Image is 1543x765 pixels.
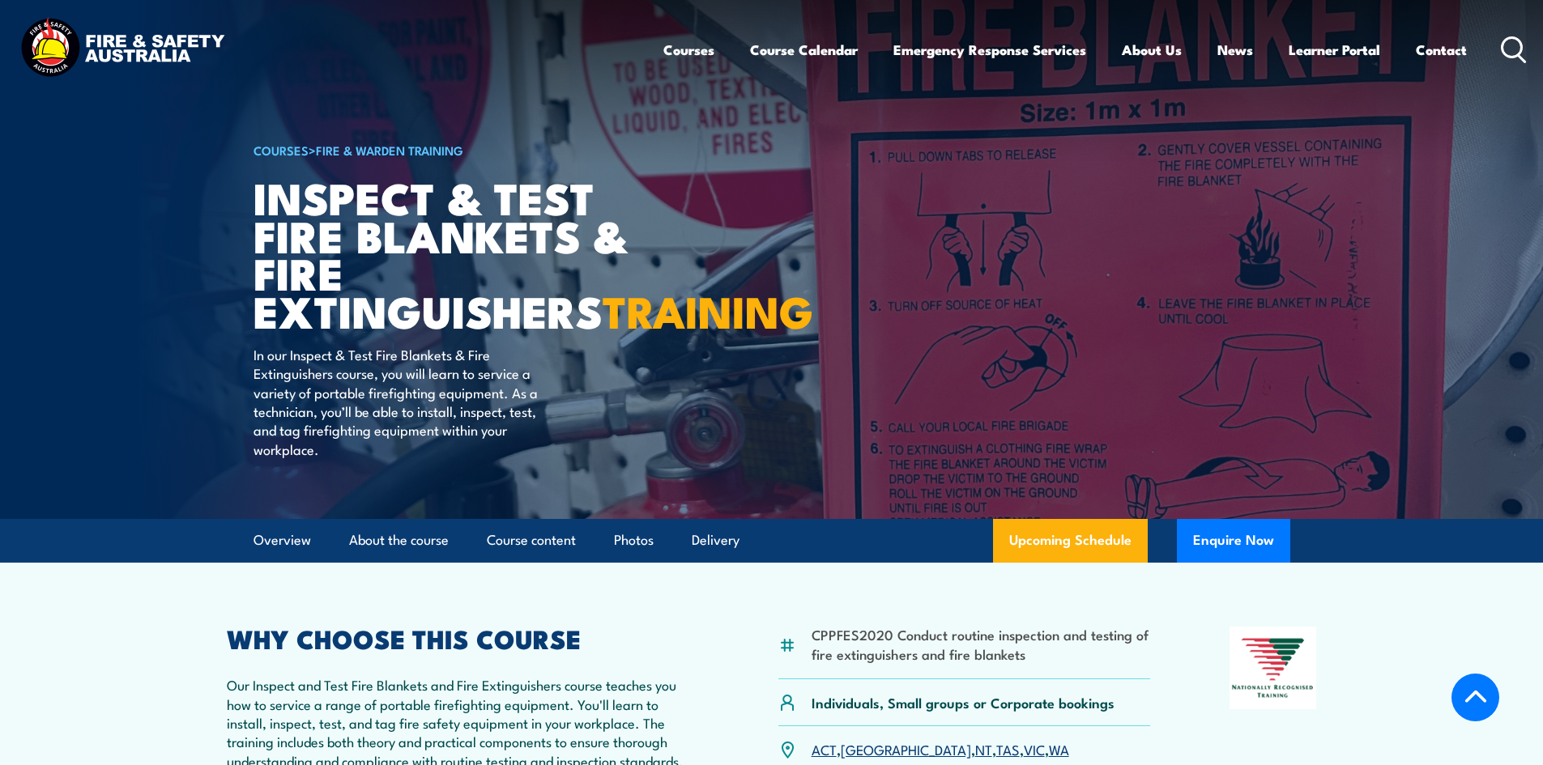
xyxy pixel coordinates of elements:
a: WA [1049,739,1069,759]
a: Courses [663,28,714,71]
strong: TRAINING [603,276,813,343]
button: Enquire Now [1177,519,1290,563]
a: TAS [996,739,1020,759]
a: Learner Portal [1289,28,1380,71]
h2: WHY CHOOSE THIS COURSE [227,627,700,649]
a: COURSES [254,141,309,159]
h1: Inspect & Test Fire Blankets & Fire Extinguishers [254,178,654,329]
a: VIC [1024,739,1045,759]
p: , , , , , [812,740,1069,759]
a: Fire & Warden Training [316,141,463,159]
a: Course content [487,519,576,562]
a: Overview [254,519,311,562]
a: Photos [614,519,654,562]
a: About Us [1122,28,1182,71]
a: Upcoming Schedule [993,519,1148,563]
li: CPPFES2020 Conduct routine inspection and testing of fire extinguishers and fire blankets [812,625,1151,663]
a: Course Calendar [750,28,858,71]
a: Delivery [692,519,740,562]
a: NT [975,739,992,759]
p: Individuals, Small groups or Corporate bookings [812,693,1115,712]
a: Contact [1416,28,1467,71]
a: About the course [349,519,449,562]
img: Nationally Recognised Training logo. [1230,627,1317,709]
a: News [1217,28,1253,71]
p: In our Inspect & Test Fire Blankets & Fire Extinguishers course, you will learn to service a vari... [254,345,549,458]
a: [GEOGRAPHIC_DATA] [841,739,971,759]
a: Emergency Response Services [893,28,1086,71]
h6: > [254,140,654,159]
a: ACT [812,739,837,759]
